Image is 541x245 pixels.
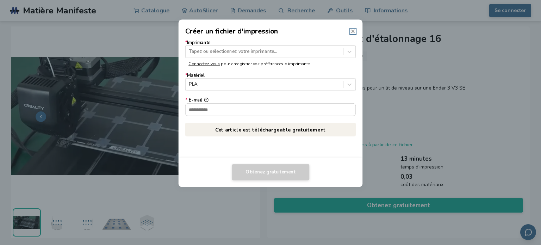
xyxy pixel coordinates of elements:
button: *E-mail [204,98,209,102]
font: pour enregistrer vos préférences d'imprimante [221,61,310,66]
font: Obtenez gratuitement [245,169,296,175]
input: *E-mail [186,103,356,115]
input: *MatérielPLA [189,82,190,87]
font: E-mail [189,97,202,103]
font: Matériel [187,72,204,79]
input: *ImprimanteTapez ou sélectionnez votre imprimante... [189,49,190,54]
font: Imprimante [187,39,211,45]
font: Créer un fichier d'impression [185,26,278,36]
button: Obtenez gratuitement [232,164,309,180]
a: Connectez-vous [188,61,220,66]
font: Cet article est téléchargeable gratuitement [215,126,326,133]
